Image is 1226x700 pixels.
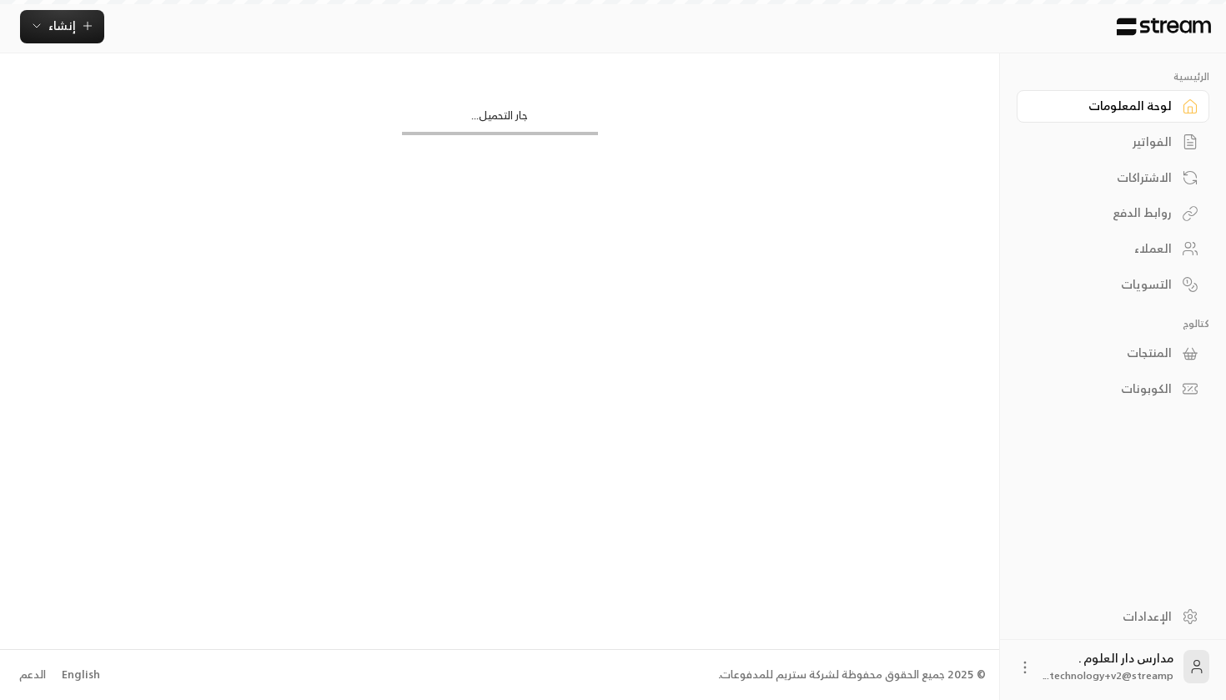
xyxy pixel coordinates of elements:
a: العملاء [1017,233,1209,265]
div: المنتجات [1038,345,1172,361]
div: العملاء [1038,240,1172,257]
a: روابط الدفع [1017,197,1209,229]
div: لوحة المعلومات [1038,98,1172,114]
p: الرئيسية [1017,70,1209,83]
span: technology+v2@streamp... [1043,667,1173,684]
span: إنشاء [48,15,76,36]
a: الفواتير [1017,126,1209,159]
div: الإعدادات [1038,608,1172,625]
a: الاشتراكات [1017,161,1209,194]
a: المنتجات [1017,337,1209,370]
div: English [62,667,100,683]
a: الكوبونات [1017,373,1209,405]
a: لوحة المعلومات [1017,90,1209,123]
a: الدعم [13,660,51,690]
div: الفواتير [1038,133,1172,150]
div: روابط الدفع [1038,204,1172,221]
div: التسويات [1038,276,1172,293]
img: Logo [1115,18,1213,36]
button: إنشاء [20,10,104,43]
div: الاشتراكات [1038,169,1172,186]
a: التسويات [1017,268,1209,300]
p: كتالوج [1017,317,1209,330]
a: الإعدادات [1017,600,1209,632]
div: © 2025 جميع الحقوق محفوظة لشركة ستريم للمدفوعات. [718,667,986,683]
div: الكوبونات [1038,380,1172,397]
div: مدارس دار العلوم . [1043,650,1173,683]
div: جار التحميل... [402,108,598,132]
